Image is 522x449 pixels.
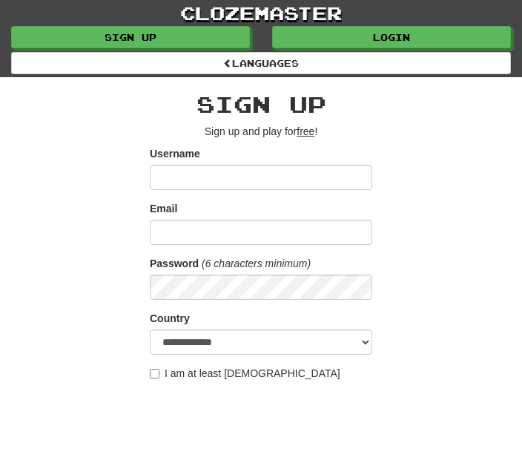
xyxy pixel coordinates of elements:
a: Sign up [11,26,250,48]
iframe: reCAPTCHA [150,388,375,446]
label: I am at least [DEMOGRAPHIC_DATA] [150,366,340,381]
u: free [297,125,314,137]
input: I am at least [DEMOGRAPHIC_DATA] [150,369,159,378]
em: (6 characters minimum) [202,258,311,269]
label: Email [150,201,177,216]
a: Login [272,26,511,48]
label: Username [150,146,200,161]
p: Sign up and play for ! [150,124,372,139]
h2: Sign up [150,92,372,117]
label: Password [150,256,199,271]
label: Country [150,311,190,326]
a: Languages [11,52,511,74]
